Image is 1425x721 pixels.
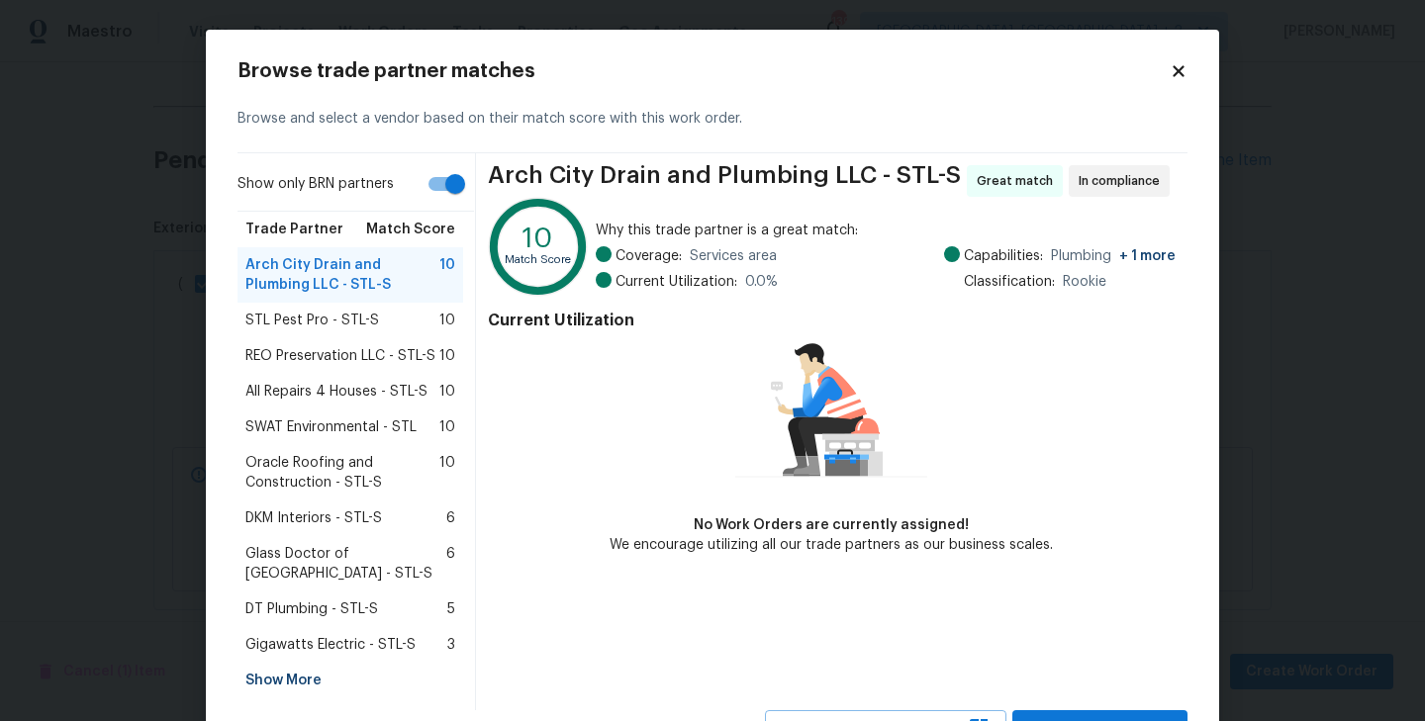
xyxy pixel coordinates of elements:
h4: Current Utilization [488,311,1176,330]
span: Coverage: [616,246,682,266]
span: Why this trade partner is a great match: [596,221,1176,240]
span: 5 [447,599,455,619]
span: 6 [446,508,455,528]
span: Services area [690,246,777,266]
span: Oracle Roofing and Construction - STL-S [245,453,439,493]
span: Arch City Drain and Plumbing LLC - STL-S [245,255,439,295]
span: REO Preservation LLC - STL-S [245,346,435,366]
span: Plumbing [1051,246,1176,266]
span: Show only BRN partners [237,174,394,195]
span: Great match [977,171,1061,191]
text: 10 [522,225,553,252]
span: All Repairs 4 Houses - STL-S [245,382,427,402]
span: Arch City Drain and Plumbing LLC - STL-S [488,165,961,197]
span: 10 [439,255,455,295]
span: Glass Doctor of [GEOGRAPHIC_DATA] - STL-S [245,544,446,584]
h2: Browse trade partner matches [237,61,1170,81]
span: 10 [439,311,455,330]
span: Rookie [1063,272,1106,292]
span: DT Plumbing - STL-S [245,599,378,619]
span: 10 [439,382,455,402]
span: Classification: [964,272,1055,292]
text: Match Score [505,254,571,265]
span: STL Pest Pro - STL-S [245,311,379,330]
div: Browse and select a vendor based on their match score with this work order. [237,85,1187,153]
div: No Work Orders are currently assigned! [610,515,1053,535]
span: Capabilities: [964,246,1043,266]
span: DKM Interiors - STL-S [245,508,382,528]
span: 10 [439,417,455,437]
span: In compliance [1079,171,1168,191]
span: 10 [439,346,455,366]
div: We encourage utilizing all our trade partners as our business scales. [610,535,1053,555]
span: + 1 more [1119,249,1176,263]
span: SWAT Environmental - STL [245,417,417,437]
span: 0.0 % [745,272,778,292]
span: Current Utilization: [616,272,737,292]
div: Show More [237,663,463,698]
span: Trade Partner [245,220,343,239]
span: 10 [439,453,455,493]
span: Match Score [366,220,455,239]
span: 3 [447,635,455,655]
span: 6 [446,544,455,584]
span: Gigawatts Electric - STL-S [245,635,416,655]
